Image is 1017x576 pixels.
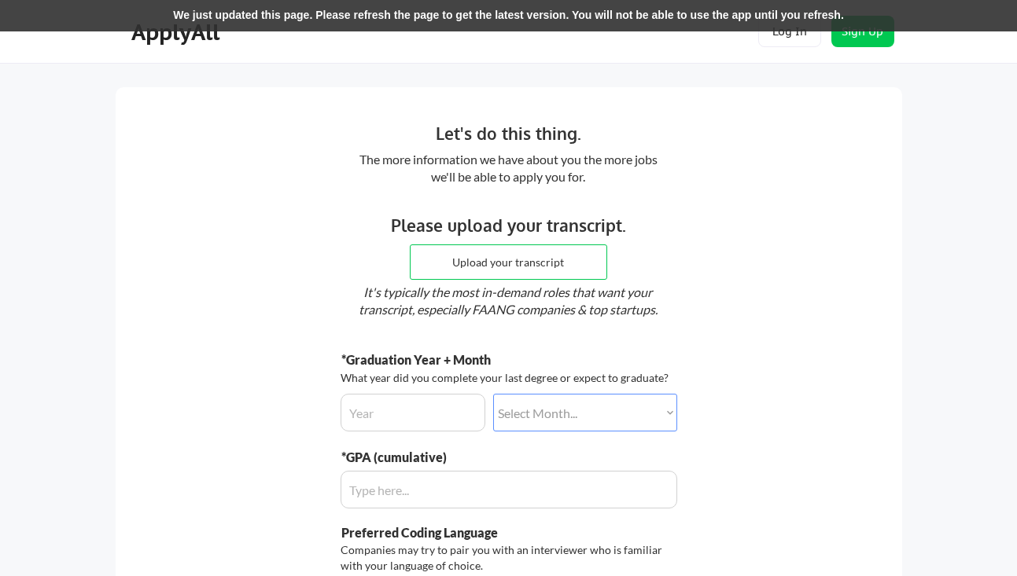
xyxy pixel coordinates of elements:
[341,370,672,386] div: What year did you complete your last degree or expect to graduate?
[269,121,748,146] div: Let's do this thing.
[341,471,677,508] input: Type here...
[341,542,672,573] div: Companies may try to pair you with an interviewer who is familiar with your language of choice.
[341,449,559,466] div: *GPA (cumulative)
[341,524,559,541] div: Preferred Coding Language
[831,16,894,47] button: Sign Up
[359,284,658,317] em: It's typically the most in-demand roles that want your transcript, especially FAANG companies & t...
[341,351,540,369] div: *Graduation Year + Month
[131,19,224,46] div: ApplyAll
[351,151,666,186] div: The more information we have about you the more jobs we'll be able to apply you for.
[269,213,748,238] div: Please upload your transcript.
[341,394,485,431] input: Year
[758,16,821,47] button: Log In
